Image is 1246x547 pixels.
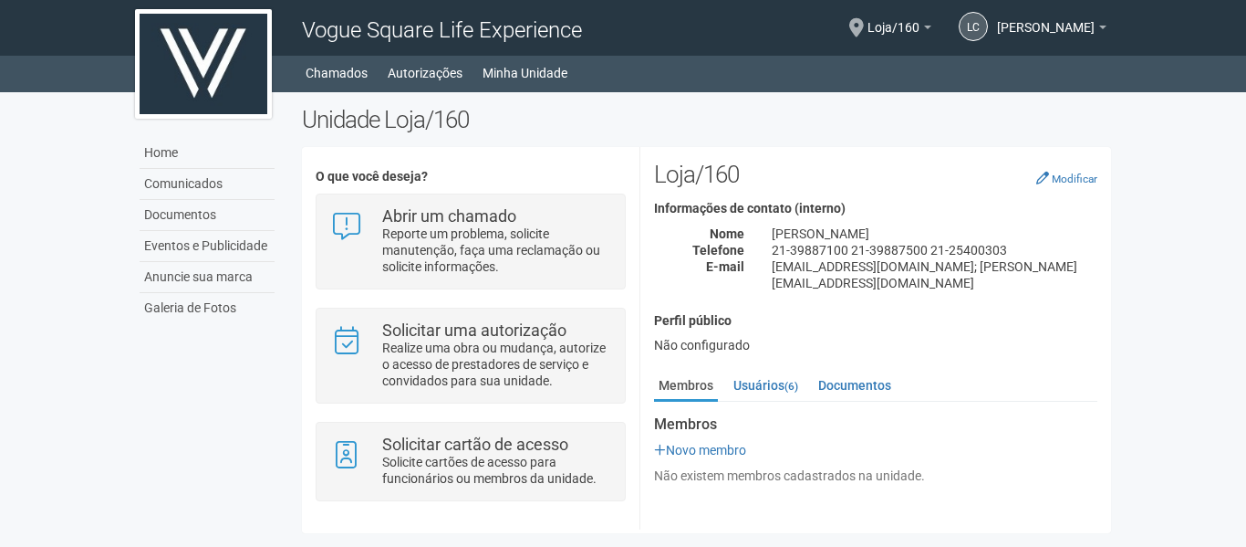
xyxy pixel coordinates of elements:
[867,3,919,35] span: Loja/160
[654,337,1097,353] div: Não configurado
[140,293,275,323] a: Galeria de Fotos
[140,231,275,262] a: Eventos e Publicidade
[959,12,988,41] a: LC
[483,60,567,86] a: Minha Unidade
[654,468,1097,484] div: Não existem membros cadastrados na unidade.
[135,9,272,119] img: logo.jpg
[140,200,275,231] a: Documentos
[140,138,275,169] a: Home
[654,416,1097,433] strong: Membros
[382,340,611,389] p: Realize uma obra ou mudança, autorize o acesso de prestadores de serviço e convidados para sua un...
[316,170,625,184] h4: O que você deseja?
[654,202,1097,216] h4: Informações de contato (interno)
[814,372,896,399] a: Documentos
[758,226,1111,242] div: [PERSON_NAME]
[330,208,610,275] a: Abrir um chamado Reporte um problema, solicite manutenção, faça uma reclamação ou solicite inform...
[729,372,803,399] a: Usuários(6)
[758,242,1111,258] div: 21-39887100 21-39887500 21-25400303
[997,23,1106,37] a: [PERSON_NAME]
[330,322,610,389] a: Solicitar uma autorização Realize uma obra ou mudança, autorize o acesso de prestadores de serviç...
[382,435,568,454] strong: Solicitar cartão de acesso
[140,262,275,293] a: Anuncie sua marca
[997,3,1095,35] span: Luís Carlos Pereira da Silva Júnior
[710,226,744,241] strong: Nome
[382,206,516,226] strong: Abrir um chamado
[140,169,275,200] a: Comunicados
[302,17,582,43] span: Vogue Square Life Experience
[1036,171,1097,185] a: Modificar
[706,259,744,274] strong: E-mail
[654,372,718,402] a: Membros
[692,243,744,258] strong: Telefone
[758,258,1111,291] div: [EMAIL_ADDRESS][DOMAIN_NAME]; [PERSON_NAME][EMAIL_ADDRESS][DOMAIN_NAME]
[784,380,798,393] small: (6)
[306,60,368,86] a: Chamados
[330,437,610,487] a: Solicitar cartão de acesso Solicite cartões de acesso para funcionários ou membros da unidade.
[1052,173,1097,185] small: Modificar
[654,161,1097,188] h2: Loja/160
[388,60,462,86] a: Autorizações
[654,443,746,458] a: Novo membro
[867,23,931,37] a: Loja/160
[654,314,1097,328] h4: Perfil público
[382,454,611,487] p: Solicite cartões de acesso para funcionários ou membros da unidade.
[382,226,611,275] p: Reporte um problema, solicite manutenção, faça uma reclamação ou solicite informações.
[382,321,566,340] strong: Solicitar uma autorização
[302,106,1111,133] h2: Unidade Loja/160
